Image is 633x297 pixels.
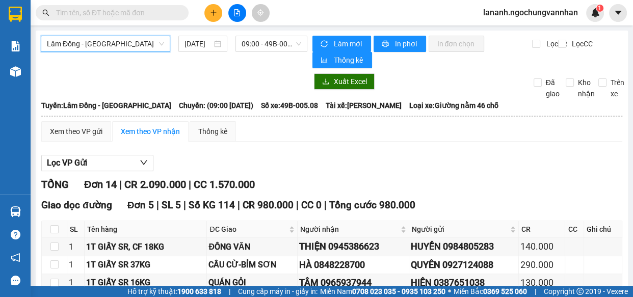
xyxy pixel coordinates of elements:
button: file-add [228,4,246,22]
button: bar-chartThống kê [312,52,372,68]
span: file-add [233,9,241,16]
div: 1T GIẤY SR 37KG [86,258,205,271]
span: Số KG 114 [189,199,235,211]
div: QUÁN GỎI [208,276,295,289]
div: QUYÊN 0927124088 [411,258,517,272]
span: message [11,276,20,285]
span: In phơi [394,38,418,49]
span: Kho nhận [574,77,599,99]
span: printer [382,40,390,48]
span: aim [257,9,264,16]
span: download [322,78,329,86]
th: Tên hàng [85,221,207,238]
span: Cung cấp máy in - giấy in: [238,286,318,297]
span: Loại xe: Giường nằm 46 chỗ [409,100,498,111]
span: Giao dọc đường [41,199,112,211]
div: Xem theo VP nhận [121,126,180,137]
span: 1 [598,5,601,12]
li: Công ty TNHH [PERSON_NAME] [5,5,148,43]
div: CẦU CỪ-BỈM SƠN [208,258,295,271]
img: warehouse-icon [10,206,21,217]
img: logo-vxr [9,7,22,22]
span: Chuyến: (09:00 [DATE]) [179,100,253,111]
span: | [183,199,186,211]
span: Người nhận [300,224,399,235]
span: search [42,9,49,16]
span: question-circle [11,230,20,239]
input: 13/10/2025 [184,38,212,49]
span: Tài xế: [PERSON_NAME] [326,100,402,111]
span: bar-chart [321,57,329,65]
span: CR 980.000 [243,199,294,211]
span: Đơn 14 [84,178,117,191]
span: CC 1.570.000 [193,178,254,191]
div: 130.000 [520,276,563,290]
div: TÂM 0965937944 [299,276,407,290]
button: Lọc VP Gửi [41,155,153,171]
button: plus [204,4,222,22]
div: 290.000 [520,258,563,272]
span: ⚪️ [448,289,451,293]
span: Số xe: 49B-005.08 [261,100,318,111]
strong: 1900 633 818 [177,287,221,295]
span: notification [11,253,20,262]
span: copyright [576,288,584,295]
th: CR [519,221,565,238]
span: Miền Nam [320,286,445,297]
span: Miền Bắc [454,286,527,297]
span: plus [210,9,217,16]
button: caret-down [609,4,627,22]
span: | [296,199,299,211]
button: downloadXuất Excel [314,73,375,90]
sup: 1 [596,5,603,12]
span: Xuất Excel [333,76,366,87]
span: Lọc CR [542,38,568,49]
div: HUYỀN 0984805283 [411,239,517,254]
div: 1T GIẤY SR, CF 18KG [86,240,205,253]
div: ĐỒNG VĂN [208,240,295,253]
span: Tổng cước 980.000 [329,199,415,211]
img: warehouse-icon [10,66,21,77]
span: lananh.ngochungvannhan [475,6,586,19]
span: ĐC Giao [209,224,286,235]
div: THIỆN 0945386623 [299,239,407,254]
span: Thống kê [333,55,364,66]
span: caret-down [614,8,623,17]
span: | [119,178,122,191]
span: | [535,286,536,297]
th: SL [67,221,85,238]
span: | [238,199,240,211]
span: | [229,286,230,297]
button: printerIn phơi [374,36,426,52]
div: 1 [69,258,83,271]
div: Thống kê [198,126,227,137]
div: 140.000 [520,239,563,254]
span: | [324,199,327,211]
div: HIỀN 0387651038 [411,276,517,290]
input: Tìm tên, số ĐT hoặc mã đơn [56,7,176,18]
span: Hỗ trợ kỹ thuật: [127,286,221,297]
button: syncLàm mới [312,36,371,52]
span: Làm mới [333,38,363,49]
div: 1 [69,240,83,253]
th: Ghi chú [584,221,622,238]
span: Trên xe [606,77,628,99]
div: 1 [69,276,83,289]
span: | [188,178,191,191]
div: Xem theo VP gửi [50,126,102,137]
span: down [140,158,148,167]
span: 09:00 - 49B-005.08 [242,36,301,51]
img: icon-new-feature [591,8,600,17]
li: VP [PERSON_NAME] [5,55,70,66]
span: Đã giao [542,77,564,99]
span: CC 0 [301,199,322,211]
span: sync [321,40,329,48]
span: Người gửi [412,224,508,235]
span: CR 2.090.000 [124,178,186,191]
span: Lọc VP Gửi [47,156,87,169]
div: HÀ 0848228700 [299,258,407,272]
strong: 0369 525 060 [483,287,527,295]
button: aim [252,4,270,22]
span: environment [5,68,12,75]
b: Tuyến: Lâm Đồng - [GEOGRAPHIC_DATA] [41,101,171,110]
